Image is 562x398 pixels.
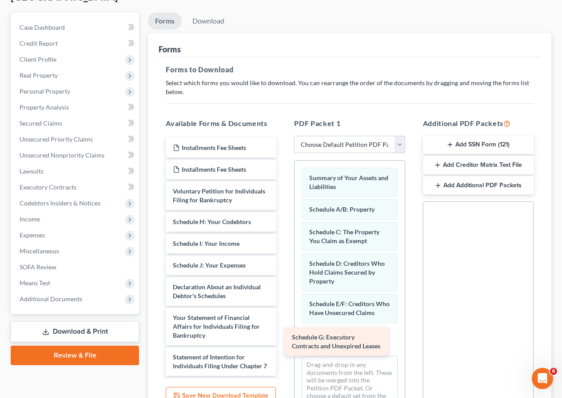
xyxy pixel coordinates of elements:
span: Client Profile [20,55,56,63]
span: Your Statement of Financial Affairs for Individuals Filing for Bankruptcy [173,314,260,339]
a: Secured Claims [12,115,139,131]
span: Unsecured Priority Claims [20,135,93,143]
p: Select which forms you would like to download. You can rearrange the order of the documents by dr... [166,79,534,96]
span: Installments Fee Sheets [182,144,246,151]
span: Lawsuits [20,167,44,175]
span: Income [20,215,40,223]
span: Secured Claims [20,119,62,127]
span: Real Property [20,71,58,79]
span: Case Dashboard [20,24,65,31]
div: Forms [159,44,181,55]
span: Schedule H: Your Codebtors [173,218,251,225]
span: Additional Documents [20,295,82,303]
span: Voluntary Petition for Individuals Filing for Bankruptcy [173,187,265,204]
span: Codebtors Insiders & Notices [20,199,100,207]
a: Executory Contracts [12,179,139,195]
a: Credit Report [12,35,139,51]
a: Review & File [11,346,139,365]
span: Expenses [20,231,45,239]
a: Download [185,12,231,30]
a: Property Analysis [12,99,139,115]
a: Case Dashboard [12,20,139,35]
span: Installments Fee Sheets [182,166,246,173]
a: Unsecured Nonpriority Claims [12,147,139,163]
span: SOFA Review [20,263,56,271]
h5: Available Forms & Documents [166,118,276,129]
iframe: Intercom live chat [532,368,553,389]
button: Add Creditor Matrix Text File [423,156,534,174]
button: Add Additional PDF Packets [423,176,534,195]
span: Credit Report [20,39,58,47]
a: SOFA Review [12,259,139,275]
span: Schedule C: The Property You Claim as Exempt [309,228,379,244]
span: 6 [550,368,557,375]
span: Declaration About an Individual Debtor's Schedules [173,283,261,299]
span: Summary of Your Assets and Liabilities [309,174,388,190]
span: Schedule A/B: Property [309,205,375,213]
span: Statement of Intention for Individuals Filing Under Chapter 7 [173,353,267,370]
h5: Forms to Download [166,64,534,75]
span: Schedule E/F: Creditors Who Have Unsecured Claims [309,300,390,316]
span: Schedule J: Your Expenses [173,261,246,269]
a: Unsecured Priority Claims [12,131,139,147]
button: Add SSN Form (121) [423,136,534,154]
a: Download & Print [11,321,139,342]
h5: Additional PDF Packets [423,118,534,129]
h5: PDF Packet 1 [294,118,405,129]
span: Miscellaneous [20,247,59,255]
span: Property Analysis [20,103,69,111]
span: Unsecured Nonpriority Claims [20,151,104,159]
span: Personal Property [20,87,70,95]
span: Schedule D: Creditors Who Hold Claims Secured by Property [309,260,385,285]
a: Forms [148,12,182,30]
a: Lawsuits [12,163,139,179]
span: Executory Contracts [20,183,76,191]
span: Means Test [20,279,50,287]
span: Schedule I: Your Income [173,240,239,247]
span: Schedule G: Executory Contracts and Unexpired Leases [292,333,380,350]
